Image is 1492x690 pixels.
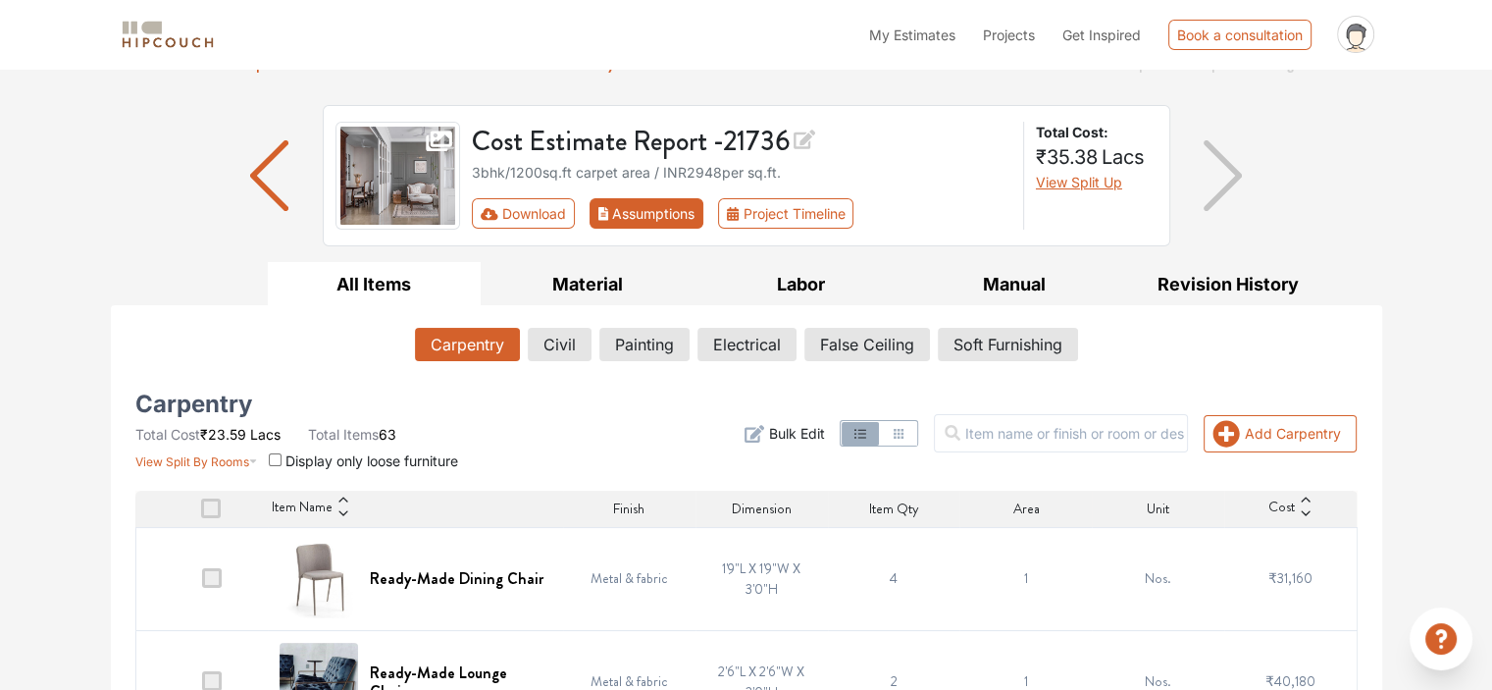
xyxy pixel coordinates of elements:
[135,454,249,469] span: View Split By Rooms
[472,198,1011,229] div: Toolbar with button groups
[563,527,695,630] td: Metal & fabric
[1204,415,1357,452] button: Add Carpentry
[938,328,1078,361] button: Soft Furnishing
[135,445,258,471] button: View Split By Rooms
[135,397,252,412] h5: Carpentry
[1036,174,1122,190] span: View Split Up
[745,423,824,444] button: Bulk Edit
[250,140,288,211] img: arrow left
[1268,568,1312,588] span: ₹31,160
[1268,497,1295,520] span: Cost
[695,527,828,630] td: 1'9"L X 1'9"W X 3'0"H
[768,423,824,444] span: Bulk Edit
[983,27,1035,43] span: Projects
[1036,145,1098,169] span: ₹35.38
[1204,140,1242,211] img: arrow right
[119,18,217,52] img: logo-horizontal.svg
[250,426,281,443] span: Lacs
[472,122,1011,158] h3: Cost Estimate Report - 21736
[335,122,461,230] img: gallery
[599,328,690,361] button: Painting
[1102,145,1145,169] span: Lacs
[415,328,520,361] button: Carpentry
[285,452,458,469] span: Display only loose furniture
[695,262,908,306] button: Labor
[590,198,704,229] button: Assumptions
[1062,27,1141,43] span: Get Inspired
[1147,499,1169,519] span: Unit
[1092,527,1224,630] td: Nos.
[472,198,869,229] div: First group
[934,414,1188,452] input: Item name or finish or room or description
[1168,20,1312,50] div: Book a consultation
[272,497,333,520] span: Item Name
[828,527,960,630] td: 4
[1036,172,1122,192] button: View Split Up
[280,540,358,618] img: Ready-Made Dining Chair
[472,162,1011,183] div: 3bhk / 1200 sq.ft carpet area / INR 2948 per sq.ft.
[732,499,792,519] span: Dimension
[907,262,1121,306] button: Manual
[200,426,246,443] span: ₹23.59
[869,27,955,43] span: My Estimates
[697,328,797,361] button: Electrical
[1036,122,1154,142] strong: Total Cost:
[1121,262,1335,306] button: Revision History
[804,328,930,361] button: False Ceiling
[119,13,217,57] span: logo-horizontal.svg
[308,426,379,443] span: Total Items
[613,499,644,519] span: Finish
[869,499,919,519] span: Item Qty
[1012,499,1039,519] span: Area
[308,424,396,445] li: 63
[472,198,575,229] button: Download
[959,527,1092,630] td: 1
[481,262,695,306] button: Material
[268,262,482,306] button: All Items
[718,198,853,229] button: Project Timeline
[370,569,543,588] h6: Ready-Made Dining Chair
[135,426,200,443] span: Total Cost
[528,328,592,361] button: Civil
